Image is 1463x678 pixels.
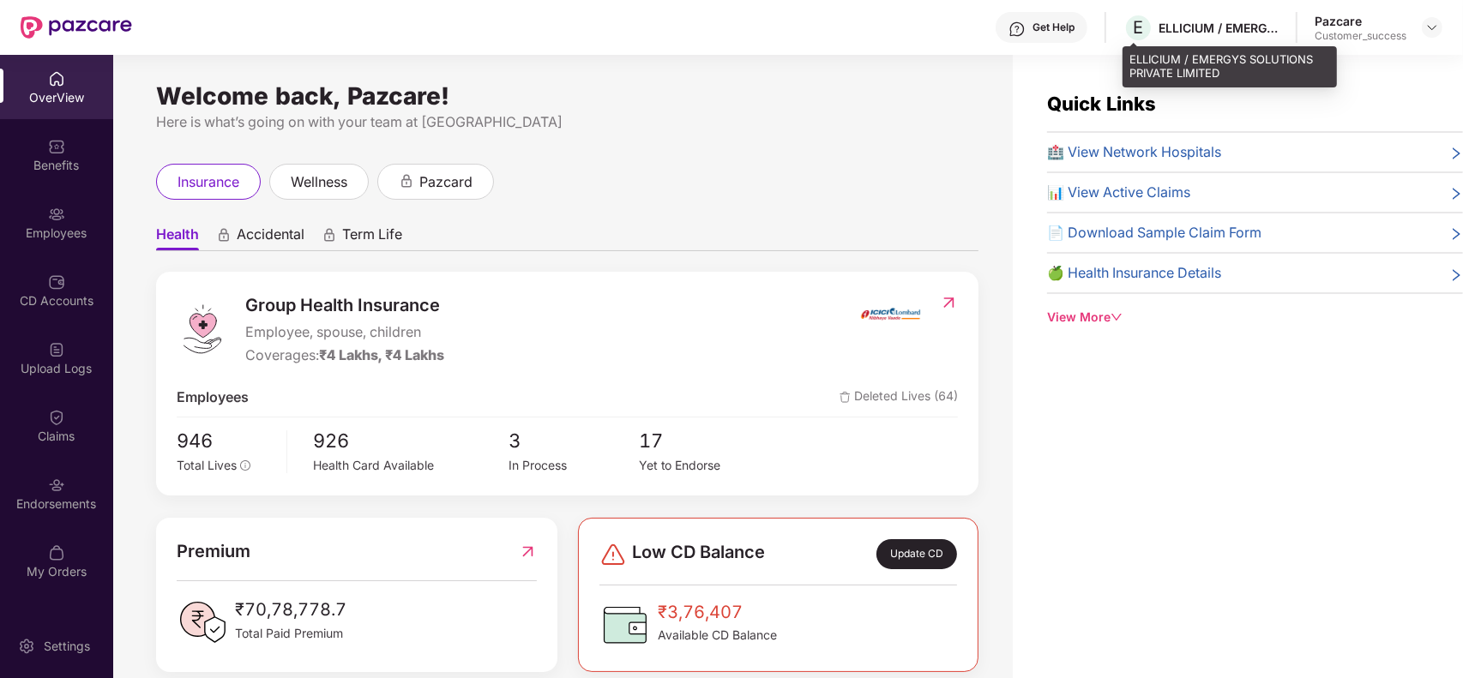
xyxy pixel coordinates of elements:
span: Health [156,225,199,250]
div: Pazcare [1315,13,1406,29]
img: PaidPremiumIcon [177,597,228,648]
div: Settings [39,638,95,655]
span: 📊 View Active Claims [1047,182,1190,203]
img: insurerIcon [858,292,923,335]
span: Premium [177,538,250,565]
img: deleteIcon [840,392,851,403]
span: 946 [177,426,274,456]
span: insurance [178,171,239,193]
img: svg+xml;base64,PHN2ZyBpZD0iSG9tZSIgeG1sbnM9Imh0dHA6Ly93d3cudzMub3JnLzIwMDAvc3ZnIiB3aWR0aD0iMjAiIG... [48,70,65,87]
span: Accidental [237,225,304,250]
span: right [1449,225,1463,243]
img: svg+xml;base64,PHN2ZyBpZD0iU2V0dGluZy0yMHgyMCIgeG1sbnM9Imh0dHA6Ly93d3cudzMub3JnLzIwMDAvc3ZnIiB3aW... [18,638,35,655]
img: svg+xml;base64,PHN2ZyBpZD0iRGFuZ2VyLTMyeDMyIiB4bWxucz0iaHR0cDovL3d3dy53My5vcmcvMjAwMC9zdmciIHdpZH... [599,541,627,568]
img: svg+xml;base64,PHN2ZyBpZD0iQmVuZWZpdHMiIHhtbG5zPSJodHRwOi8vd3d3LnczLm9yZy8yMDAwL3N2ZyIgd2lkdGg9Ij... [48,138,65,155]
div: Coverages: [245,345,444,366]
span: Quick Links [1047,93,1156,115]
span: E [1134,17,1144,38]
span: info-circle [240,460,250,471]
span: 🍏 Health Insurance Details [1047,262,1221,284]
span: Term Life [342,225,402,250]
div: animation [399,173,414,189]
img: CDBalanceIcon [599,599,651,651]
span: Employee, spouse, children [245,321,444,343]
span: right [1449,145,1463,163]
img: svg+xml;base64,PHN2ZyBpZD0iRHJvcGRvd24tMzJ4MzIiIHhtbG5zPSJodHRwOi8vd3d3LnczLm9yZy8yMDAwL3N2ZyIgd2... [1425,21,1439,34]
div: animation [216,227,232,243]
div: ELLICIUM / EMERGYS SOLUTIONS PRIVATE LIMITED [1159,20,1279,36]
div: Customer_success [1315,29,1406,43]
img: svg+xml;base64,PHN2ZyBpZD0iVXBsb2FkX0xvZ3MiIGRhdGEtbmFtZT0iVXBsb2FkIExvZ3MiIHhtbG5zPSJodHRwOi8vd3... [48,341,65,358]
div: Welcome back, Pazcare! [156,89,978,103]
span: Employees [177,387,249,408]
div: Get Help [1033,21,1075,34]
div: animation [322,227,337,243]
div: In Process [509,456,639,475]
span: down [1111,311,1123,323]
img: svg+xml;base64,PHN2ZyBpZD0iSGVscC0zMngzMiIgeG1sbnM9Imh0dHA6Ly93d3cudzMub3JnLzIwMDAvc3ZnIiB3aWR0aD... [1008,21,1026,38]
div: Health Card Available [313,456,509,475]
img: New Pazcare Logo [21,16,132,39]
span: 17 [639,426,769,456]
span: right [1449,266,1463,284]
img: RedirectIcon [940,294,958,311]
div: Here is what’s going on with your team at [GEOGRAPHIC_DATA] [156,111,978,133]
span: wellness [291,171,347,193]
img: RedirectIcon [519,538,537,565]
span: Available CD Balance [658,626,777,645]
span: 🏥 View Network Hospitals [1047,141,1221,163]
span: 3 [509,426,639,456]
span: Group Health Insurance [245,292,444,319]
span: Deleted Lives (64) [840,387,958,408]
div: Update CD [876,539,957,569]
span: Total Paid Premium [235,624,346,643]
span: pazcard [419,171,473,193]
div: ELLICIUM / EMERGYS SOLUTIONS PRIVATE LIMITED [1123,46,1337,87]
img: logo [177,303,228,355]
span: ₹4 Lakhs, ₹4 Lakhs [319,346,444,363]
span: ₹70,78,778.7 [235,597,346,623]
span: right [1449,185,1463,203]
div: Yet to Endorse [639,456,769,475]
span: Low CD Balance [632,539,765,569]
div: View More [1047,308,1463,327]
img: svg+xml;base64,PHN2ZyBpZD0iTXlfT3JkZXJzIiBkYXRhLW5hbWU9Ik15IE9yZGVycyIgeG1sbnM9Imh0dHA6Ly93d3cudz... [48,544,65,561]
span: 926 [313,426,509,456]
img: svg+xml;base64,PHN2ZyBpZD0iQ2xhaW0iIHhtbG5zPSJodHRwOi8vd3d3LnczLm9yZy8yMDAwL3N2ZyIgd2lkdGg9IjIwIi... [48,409,65,426]
img: svg+xml;base64,PHN2ZyBpZD0iRW5kb3JzZW1lbnRzIiB4bWxucz0iaHR0cDovL3d3dy53My5vcmcvMjAwMC9zdmciIHdpZH... [48,477,65,494]
img: svg+xml;base64,PHN2ZyBpZD0iRW1wbG95ZWVzIiB4bWxucz0iaHR0cDovL3d3dy53My5vcmcvMjAwMC9zdmciIHdpZHRoPS... [48,206,65,223]
span: ₹3,76,407 [658,599,777,626]
span: 📄 Download Sample Claim Form [1047,222,1261,243]
span: Total Lives [177,458,237,472]
img: svg+xml;base64,PHN2ZyBpZD0iQ0RfQWNjb3VudHMiIGRhdGEtbmFtZT0iQ0QgQWNjb3VudHMiIHhtbG5zPSJodHRwOi8vd3... [48,273,65,291]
